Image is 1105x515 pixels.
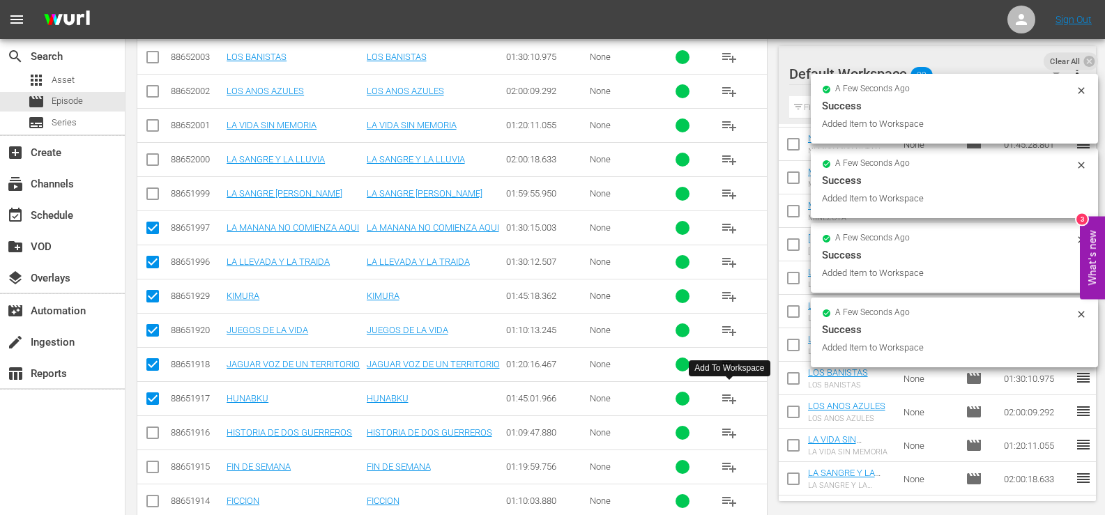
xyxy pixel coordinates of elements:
[227,325,308,335] a: JUEGOS DE LA VIDA
[506,86,586,96] div: 02:00:09.292
[721,83,738,100] span: playlist_add
[590,325,653,335] div: None
[898,395,959,429] td: None
[966,370,982,387] span: Episode
[712,75,746,108] button: playlist_add
[171,222,222,233] div: 88651997
[171,154,222,164] div: 88652000
[1076,213,1088,224] div: 3
[721,424,738,441] span: playlist_add
[7,176,24,192] span: Channels
[227,495,259,506] a: FICCION
[808,447,893,456] div: LA VIDA SIN MEMORIA
[721,220,738,236] span: playlist_add
[721,390,738,407] span: playlist_add
[7,238,24,255] span: VOD
[590,52,653,62] div: None
[367,461,431,472] a: FIN DE SEMANA
[822,247,1087,263] div: Success
[171,256,222,267] div: 88651996
[227,52,287,62] a: LOS BANISTAS
[822,266,1072,280] div: Added Item to Workspace
[998,362,1075,395] td: 01:30:10.975
[822,321,1087,338] div: Success
[590,154,653,164] div: None
[966,470,982,487] span: Episode
[590,291,653,301] div: None
[808,146,893,155] div: NI MUY MUY NI TAN TAN
[7,144,24,161] span: Create
[712,279,746,313] button: playlist_add
[506,188,586,199] div: 01:59:55.950
[590,495,653,506] div: None
[694,362,764,374] div: Add To Workspace
[227,359,360,369] a: JAGUAR VOZ DE UN TERRITORIO
[822,172,1087,189] div: Success
[808,280,876,289] div: LOS ORIYINALES
[227,291,259,301] a: KIMURA
[367,86,444,96] a: LOS ANOS AZULES
[171,120,222,130] div: 88652001
[367,256,470,267] a: LA LLEVADA Y LA TRAIDA
[1075,470,1092,486] span: reorder
[998,462,1075,495] td: 02:00:18.633
[171,86,222,96] div: 88652002
[712,245,746,279] button: playlist_add
[712,143,746,176] button: playlist_add
[822,98,1087,114] div: Success
[171,427,222,438] div: 88651916
[1044,52,1087,70] span: Clear All
[998,429,1075,462] td: 01:20:11.055
[712,348,746,381] button: playlist_add
[28,72,45,89] span: Asset
[966,437,982,454] span: Episode
[721,493,738,509] span: playlist_add
[835,307,910,318] span: a few seconds ago
[367,359,500,369] a: JAGUAR VOZ DE UN TERRITORIO
[171,495,222,506] div: 88651914
[590,120,653,130] div: None
[721,185,738,202] span: playlist_add
[367,291,399,301] a: KIMURA
[712,416,746,449] button: playlist_add
[822,192,1072,206] div: Added Item to Workspace
[590,359,653,369] div: None
[52,73,75,87] span: Asset
[966,403,982,420] span: Episode
[712,450,746,484] button: playlist_add
[1075,369,1092,386] span: reorder
[808,314,893,323] div: LOS NINOS INVISIBLES
[808,133,889,154] a: NI MUY MUY NI TAN TAN
[712,382,746,415] button: playlist_add
[506,427,586,438] div: 01:09:47.880
[808,468,881,489] a: LA SANGRE Y LA LLUVIA
[808,300,859,321] a: LOS NINOS INVISIBLES
[367,393,409,403] a: HUNABKU
[28,93,45,110] span: Episode
[712,40,746,74] button: playlist_add
[898,429,959,462] td: None
[506,393,586,403] div: 01:45:01.966
[7,207,24,224] span: Schedule
[590,256,653,267] div: None
[835,84,910,95] span: a few seconds ago
[898,362,959,395] td: None
[227,188,342,199] a: LA SANGRE [PERSON_NAME]
[712,109,746,142] button: playlist_add
[227,393,268,403] a: HUNABKU
[506,222,586,233] div: 01:30:15.003
[8,11,25,28] span: menu
[7,302,24,319] span: Automation
[227,154,325,164] a: LA SANGRE Y LA LLUVIA
[808,347,893,356] div: LOS [PERSON_NAME] FRANCOS
[367,325,448,335] a: JUEGOS DE LA VIDA
[506,256,586,267] div: 01:30:12.507
[506,325,586,335] div: 01:10:13.245
[898,462,959,495] td: None
[721,322,738,339] span: playlist_add
[1080,216,1105,299] button: Open Feedback Widget
[721,288,738,305] span: playlist_add
[590,461,653,472] div: None
[590,86,653,96] div: None
[721,117,738,134] span: playlist_add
